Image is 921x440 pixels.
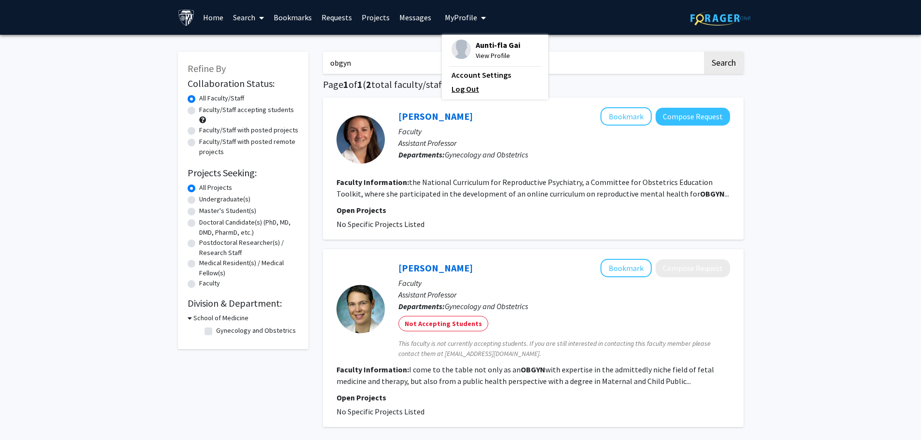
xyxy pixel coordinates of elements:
label: Undergraduate(s) [199,194,250,204]
span: 2 [366,78,371,90]
a: Bookmarks [269,0,317,34]
span: This faculty is not currently accepting students. If you are still interested in contacting this ... [398,339,730,359]
a: [PERSON_NAME] [398,110,473,122]
a: Home [198,0,228,34]
button: Compose Request to Marika Toscano [656,108,730,126]
label: Faculty/Staff accepting students [199,105,294,115]
span: Gynecology and Obstetrics [445,150,528,159]
h2: Projects Seeking: [188,167,299,179]
label: All Faculty/Staff [199,93,244,103]
label: Postdoctoral Researcher(s) / Research Staff [199,238,299,258]
h1: Page of ( total faculty/staff results) [323,79,744,90]
b: OBGYN [700,189,725,199]
label: Doctoral Candidate(s) (PhD, MD, DMD, PharmD, etc.) [199,217,299,238]
a: Requests [317,0,357,34]
span: View Profile [476,50,520,61]
b: Faculty Information: [336,177,409,187]
p: Open Projects [336,204,730,216]
div: Profile PictureAunti-fla GaiView Profile [452,40,520,61]
img: Profile Picture [452,40,471,59]
h3: School of Medicine [193,313,249,323]
button: Compose Request to Mara Rosner [656,259,730,277]
mat-chip: Not Accepting Students [398,316,488,331]
span: 1 [343,78,349,90]
a: Projects [357,0,395,34]
b: Faculty Information: [336,365,409,374]
span: Aunti-fla Gai [476,40,520,50]
img: ForagerOne Logo [690,11,751,26]
label: Master's Student(s) [199,206,256,216]
p: Faculty [398,126,730,137]
fg-read-more: the National Curriculum for Reproductive Psychiatry, a Committee for Obstetrics Education Toolkit... [336,177,729,199]
a: [PERSON_NAME] [398,262,473,274]
span: Gynecology and Obstetrics [445,301,528,311]
label: Faculty/Staff with posted remote projects [199,137,299,157]
b: OBGYN [521,365,545,374]
b: Departments: [398,301,445,311]
fg-read-more: I come to the table not only as an with expertise in the admittedly niche field of fetal medicine... [336,365,714,386]
h2: Division & Department: [188,298,299,309]
p: Faculty [398,277,730,289]
span: Refine By [188,62,226,74]
p: Assistant Professor [398,137,730,149]
img: Johns Hopkins University Logo [178,9,195,26]
label: Faculty/Staff with posted projects [199,125,298,135]
button: Add Mara Rosner to Bookmarks [600,259,652,277]
input: Search Keywords [323,52,702,74]
a: Messages [395,0,436,34]
a: Log Out [452,83,539,95]
span: My Profile [445,13,477,22]
label: Faculty [199,278,220,288]
h2: Collaboration Status: [188,78,299,89]
span: No Specific Projects Listed [336,407,424,416]
label: Gynecology and Obstetrics [216,326,296,336]
label: Medical Resident(s) / Medical Fellow(s) [199,258,299,278]
label: All Projects [199,183,232,193]
iframe: Chat [7,397,41,433]
span: No Specific Projects Listed [336,219,424,229]
button: Add Marika Toscano to Bookmarks [600,107,652,126]
b: Departments: [398,150,445,159]
p: Assistant Professor [398,289,730,300]
button: Search [704,52,744,74]
p: Open Projects [336,392,730,403]
span: 1 [357,78,363,90]
a: Account Settings [452,69,539,81]
a: Search [228,0,269,34]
